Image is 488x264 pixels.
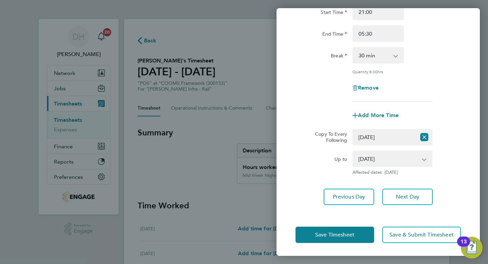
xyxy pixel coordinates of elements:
[334,156,347,164] label: Up to
[396,193,419,200] span: Next Day
[369,69,378,74] span: 8.00
[461,237,483,259] button: Open Resource Center, 13 new notifications
[389,231,454,238] span: Save & Submit Timesheet
[315,231,354,238] span: Save Timesheet
[352,170,432,175] span: Affected dates: [DATE]
[461,242,467,250] div: 13
[324,189,374,205] button: Previous Day
[322,31,347,39] label: End Time
[352,69,432,74] div: Quantity: hrs
[420,130,428,145] button: Reset selection
[358,84,379,91] span: Remove
[352,4,404,20] input: E.g. 08:00
[382,189,433,205] button: Next Day
[333,193,365,200] span: Previous Day
[352,113,399,118] button: Add More Time
[358,112,399,118] span: Add More Time
[352,85,379,91] button: Remove
[310,131,347,143] label: Copy To Every Following
[321,9,347,17] label: Start Time
[352,25,404,42] input: E.g. 18:00
[382,227,461,243] button: Save & Submit Timesheet
[331,53,347,61] label: Break
[296,227,374,243] button: Save Timesheet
